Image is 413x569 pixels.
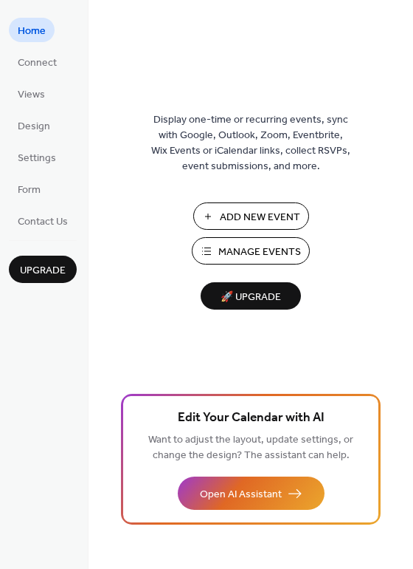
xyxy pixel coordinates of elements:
[148,430,353,466] span: Want to adjust the layout, update settings, or change the design? The assistant can help.
[18,24,46,39] span: Home
[18,183,41,198] span: Form
[20,263,66,279] span: Upgrade
[9,208,77,233] a: Contact Us
[9,177,49,201] a: Form
[18,87,45,103] span: Views
[18,214,68,230] span: Contact Us
[200,487,282,502] span: Open AI Assistant
[220,210,300,225] span: Add New Event
[209,287,292,307] span: 🚀 Upgrade
[9,50,66,74] a: Connect
[18,151,56,166] span: Settings
[18,119,50,134] span: Design
[218,245,301,260] span: Manage Events
[178,408,324,429] span: Edit Your Calendar with AI
[9,81,54,106] a: Views
[18,55,57,71] span: Connect
[9,18,55,42] a: Home
[9,256,77,283] button: Upgrade
[9,145,65,169] a: Settings
[192,237,310,265] button: Manage Events
[151,112,350,174] span: Display one-time or recurring events, sync with Google, Outlook, Zoom, Eventbrite, Wix Events or ...
[193,202,309,230] button: Add New Event
[201,282,301,310] button: 🚀 Upgrade
[178,477,324,510] button: Open AI Assistant
[9,113,59,137] a: Design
